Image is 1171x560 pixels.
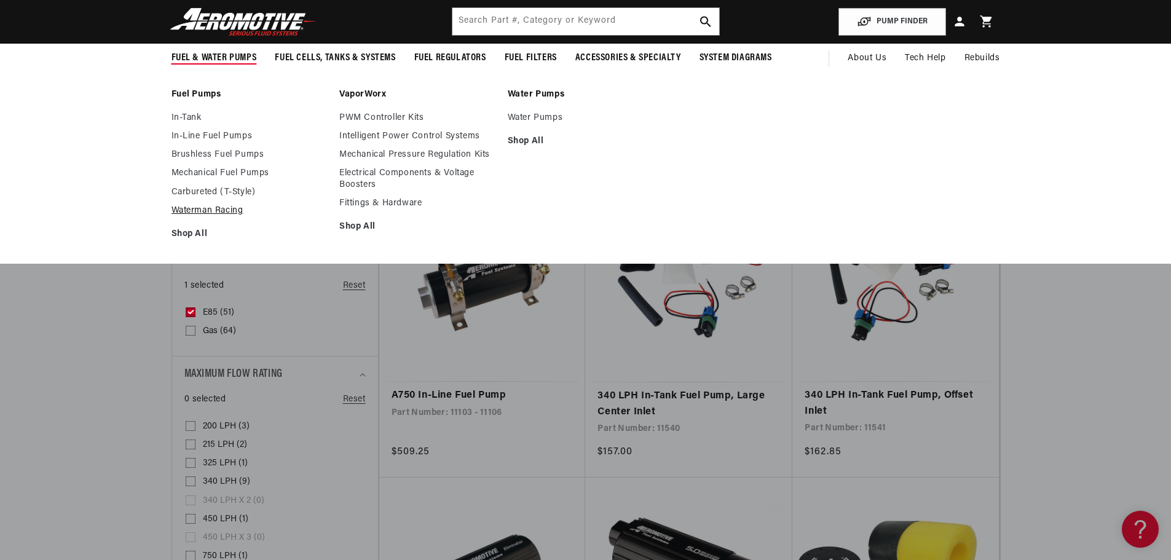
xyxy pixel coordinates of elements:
a: Shop All [339,221,495,232]
summary: Fuel Filters [495,44,566,73]
input: Search by Part Number, Category or Keyword [452,8,719,35]
summary: Tech Help [896,44,955,73]
span: Fuel Cells, Tanks & Systems [275,52,395,65]
span: 340 LPH x 2 (0) [203,495,264,507]
span: Fuel Filters [505,52,557,65]
span: E85 (51) [203,307,234,318]
summary: Maximum Flow Rating (0 selected) [184,357,366,393]
span: 450 LPH x 3 (0) [203,532,265,543]
a: A750 In-Line Fuel Pump [392,388,574,404]
summary: Fuel Cells, Tanks & Systems [266,44,404,73]
span: Gas (64) [203,326,236,337]
a: About Us [838,44,896,73]
summary: Fuel Regulators [405,44,495,73]
span: System Diagrams [700,52,772,65]
span: 1 selected [184,279,224,293]
a: Waterman Racing [172,205,328,216]
a: Reset [343,279,366,293]
span: Rebuilds [964,52,1000,65]
a: Brushless Fuel Pumps [172,149,328,160]
img: Aeromotive [167,7,320,36]
span: Fuel Regulators [414,52,486,65]
a: Intelligent Power Control Systems [339,131,495,142]
a: PWM Controller Kits [339,112,495,124]
a: Water Pumps [508,89,664,100]
a: Shop All [172,229,328,240]
span: 0 selected [184,393,226,406]
a: VaporWorx [339,89,495,100]
a: Mechanical Fuel Pumps [172,168,328,179]
a: Fittings & Hardware [339,198,495,209]
summary: Fuel & Water Pumps [162,44,266,73]
span: Tech Help [905,52,945,65]
summary: Rebuilds [955,44,1009,73]
a: 340 LPH In-Tank Fuel Pump, Large Center Inlet [597,388,780,420]
a: Shop All [508,136,664,147]
summary: System Diagrams [690,44,781,73]
a: Electrical Components & Voltage Boosters [339,168,495,190]
a: 340 LPH In-Tank Fuel Pump, Offset Inlet [805,388,987,419]
a: Water Pumps [508,112,664,124]
a: Mechanical Pressure Regulation Kits [339,149,495,160]
span: 215 LPH (2) [203,440,247,451]
span: Accessories & Specialty [575,52,681,65]
span: 450 LPH (1) [203,514,248,525]
span: Fuel & Water Pumps [172,52,257,65]
span: 340 LPH (9) [203,476,250,487]
button: search button [692,8,719,35]
span: 325 LPH (1) [203,458,248,469]
a: In-Line Fuel Pumps [172,131,328,142]
summary: Accessories & Specialty [566,44,690,73]
span: 200 LPH (3) [203,421,250,432]
a: Fuel Pumps [172,89,328,100]
span: Maximum Flow Rating [184,366,283,384]
a: Carbureted (T-Style) [172,187,328,198]
span: About Us [848,53,886,63]
a: In-Tank [172,112,328,124]
a: Reset [343,393,366,406]
button: PUMP FINDER [838,8,946,36]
